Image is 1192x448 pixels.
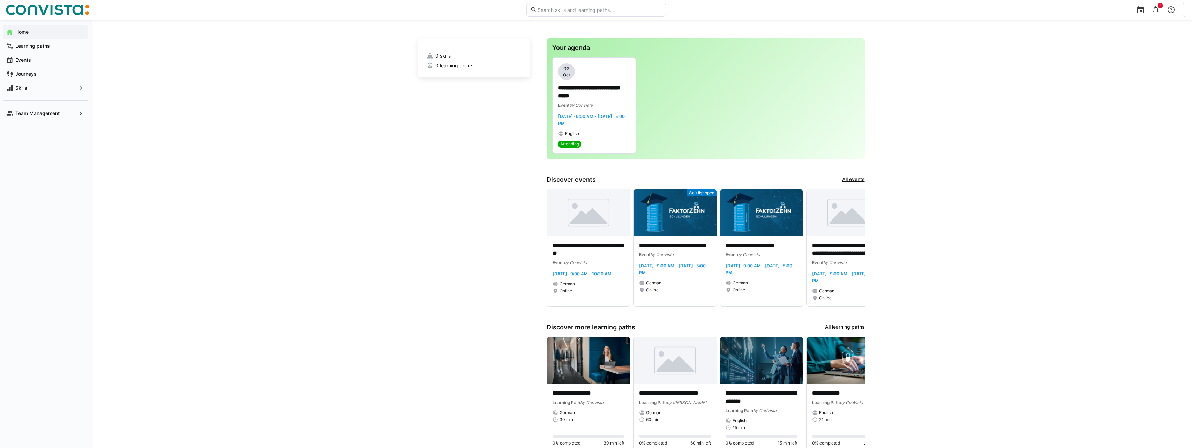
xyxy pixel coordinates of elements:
img: image [547,189,630,236]
span: by Convista [580,400,604,405]
span: 0% completed [812,440,840,446]
h3: Your agenda [552,44,859,52]
img: image [720,189,803,236]
h3: Discover events [547,176,596,184]
span: German [560,281,575,287]
span: German [819,288,834,294]
span: 0 skills [435,52,451,59]
span: English [565,131,579,136]
img: image [807,337,890,384]
span: by [PERSON_NAME] [667,400,706,405]
span: Learning Path [639,400,667,405]
span: German [646,280,661,286]
span: German [646,410,661,416]
span: Online [819,295,832,301]
span: 15 min left [778,440,797,446]
img: image [634,337,717,384]
span: by Convista [823,260,847,265]
a: All events [842,176,865,184]
span: 0% completed [726,440,754,446]
span: 30 min [560,417,573,423]
span: 0 learning points [435,62,473,69]
span: Online [733,287,745,293]
span: German [733,280,748,286]
span: 60 min [646,417,659,423]
span: by ConVista [753,408,777,413]
span: German [560,410,575,416]
span: 21 min left [864,440,884,446]
span: 30 min left [604,440,624,446]
span: by Convista [569,103,593,108]
span: [DATE] · 9:00 AM - [DATE] · 5:00 PM [726,263,792,275]
span: Online [646,287,659,293]
span: 2 [1159,3,1161,8]
span: 0% completed [639,440,667,446]
span: [DATE] · 9:00 AM - [DATE] · 5:00 PM [812,271,879,283]
h3: Discover more learning paths [547,323,635,331]
img: image [720,337,803,384]
span: Oct [563,72,570,78]
span: Event [726,252,737,257]
span: Learning Path [726,408,753,413]
span: English [733,418,747,424]
span: Event [553,260,564,265]
img: image [547,337,630,384]
span: Attending [560,141,579,147]
span: 02 [563,65,570,72]
span: 21 min [819,417,832,423]
span: Event [639,252,650,257]
span: 60 min left [690,440,711,446]
img: image [634,189,717,236]
span: Learning Path [812,400,840,405]
span: Event [812,260,823,265]
span: Event [558,103,569,108]
span: [DATE] · 9:00 AM - 10:30 AM [553,271,612,276]
span: [DATE] · 9:00 AM - [DATE] · 5:00 PM [639,263,706,275]
a: 0 skills [427,52,522,59]
span: English [819,410,833,416]
span: by Convista [650,252,674,257]
input: Search skills and learning paths… [537,7,662,13]
span: by Convista [737,252,760,257]
img: image [807,189,890,236]
span: by Convista [564,260,587,265]
a: All learning paths [825,323,865,331]
span: Wait list open [689,190,714,196]
span: Online [560,288,572,294]
span: [DATE] · 9:00 AM - [DATE] · 5:00 PM [558,114,625,126]
span: 0% completed [553,440,580,446]
span: Learning Path [553,400,580,405]
span: 15 min [733,425,745,431]
span: by ConVista [840,400,863,405]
